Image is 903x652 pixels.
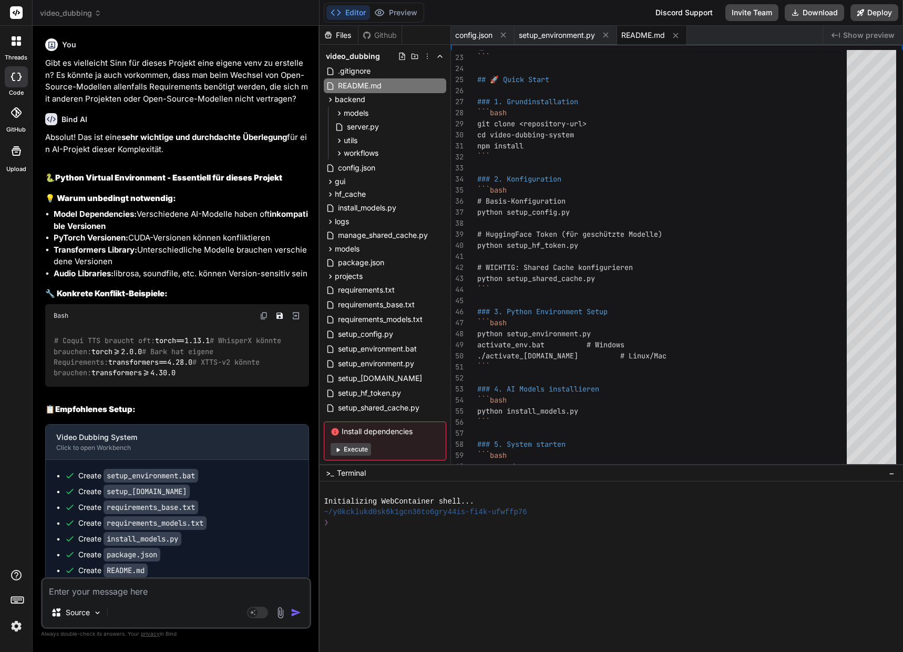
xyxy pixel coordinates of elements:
span: gui [335,176,345,187]
span: ```bash [477,450,507,460]
span: ### 4. AI Models installieren [477,384,599,394]
code: README.md [104,564,148,577]
span: # WICHTIG: Shared Cache konfigurieren [477,263,633,272]
div: 60 [451,461,464,472]
span: ``` [477,285,490,294]
div: 39 [451,229,464,240]
span: setup_shared_cache.py [337,402,420,414]
span: cd video-dubbing-system [477,130,574,139]
span: # HuggingFace Token (für geschützte Modelle) [477,229,662,239]
span: .gitignore [337,65,372,77]
strong: sehr wichtige und durchdachte Überlegung [121,132,287,142]
div: 34 [451,174,464,185]
span: ``` [477,53,490,62]
span: manage_shared_cache.py [337,229,429,242]
code: setup_[DOMAIN_NAME] [104,485,190,498]
span: ./activate_[DOMAIN_NAME] # Linux/Mac [477,351,666,360]
span: requirements.txt [337,284,396,296]
code: setup_environment.bat [104,469,198,483]
label: code [9,88,24,97]
span: python setup_environment.py [477,329,591,338]
span: utils [344,135,357,146]
div: 29 [451,118,464,129]
strong: Python Virtual Environment - Essentiell für dieses Projekt [55,173,282,183]
span: ```bash [477,318,507,327]
span: git clone <repository-url> [477,119,587,128]
img: Open in Browser [291,311,301,320]
button: Execute [331,443,371,456]
span: Show preview [843,30,895,41]
span: Bash [54,312,68,320]
div: Github [358,30,402,41]
div: Video Dubbing System [56,432,281,443]
p: Gibt es vielleicht Sinn für dieses Projekt eine eigene venv zu erstellen? Es könnte ja auch vorko... [45,57,309,105]
button: − [887,465,897,482]
span: ### 1. Grundinstallation [477,97,578,106]
span: ## 🚀 Quick Start [477,75,549,84]
span: # WhisperX könnte brauchen: [54,336,285,356]
button: Download [785,4,844,21]
div: 38 [451,218,464,229]
div: 47 [451,317,464,328]
span: python setup_hf_token.py [477,240,578,250]
div: 59 [451,450,464,461]
span: models [344,108,368,118]
div: 33 [451,163,464,174]
span: ### 2. Konfiguration [477,174,561,184]
span: activate_env.bat # Windows [477,340,624,349]
span: README.md [621,30,665,41]
p: Absolut! Das ist eine für ein AI-Projekt dieser Komplexität. [45,132,309,155]
div: Create [78,518,207,528]
img: copy [260,312,268,320]
span: hf_cache [335,189,366,199]
div: Create [78,470,198,481]
div: 25 [451,74,464,85]
div: 27 [451,96,464,107]
span: projects [335,271,363,282]
span: Install dependencies [331,426,439,437]
span: video_dubbing [326,51,380,62]
div: 53 [451,384,464,395]
li: Verschiedene AI-Modelle haben oft [54,208,309,232]
div: 32 [451,152,464,163]
span: Terminal [337,468,366,478]
span: # Bark hat eigene Requirements: [54,347,218,367]
div: 26 [451,85,464,96]
div: 56 [451,417,464,428]
span: python setup_shared_cache.py [477,274,595,283]
span: models [335,244,360,254]
span: ```bash [477,185,507,195]
span: video_dubbing [40,8,101,18]
div: Create [78,486,190,497]
code: install_models.py [104,532,181,546]
img: icon [291,607,301,618]
div: 46 [451,306,464,317]
div: 37 [451,207,464,218]
span: # Basis-Konfiguration [477,196,566,206]
div: 57 [451,428,464,439]
button: Deploy [850,4,898,21]
span: server.py [346,121,380,133]
strong: PyTorch Versionen: [54,233,128,243]
span: ~/y0kcklukd0sk6k1gcn36to6gry44is-fi4k-ufwffp76 [324,507,527,517]
h2: 📋 [45,404,309,416]
span: backend [335,94,365,105]
div: 31 [451,141,464,152]
div: 44 [451,284,464,295]
span: python install_models.py [477,406,578,416]
div: 36 [451,196,464,207]
div: 51 [451,362,464,373]
div: 55 [451,406,464,417]
div: 49 [451,339,464,350]
code: requirements_models.txt [104,516,207,530]
li: librosa, soundfile, etc. können Version-sensitiv sein [54,268,309,280]
button: Editor [326,5,370,20]
span: package.json [337,256,385,269]
span: setup_config.py [337,328,394,340]
strong: 💡 Warum unbedingt notwendig: [45,193,176,203]
span: ```bash [477,108,507,117]
span: setup_environment.bat [337,343,418,355]
div: 40 [451,240,464,251]
h6: You [62,39,76,50]
h2: 🐍 [45,172,309,184]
